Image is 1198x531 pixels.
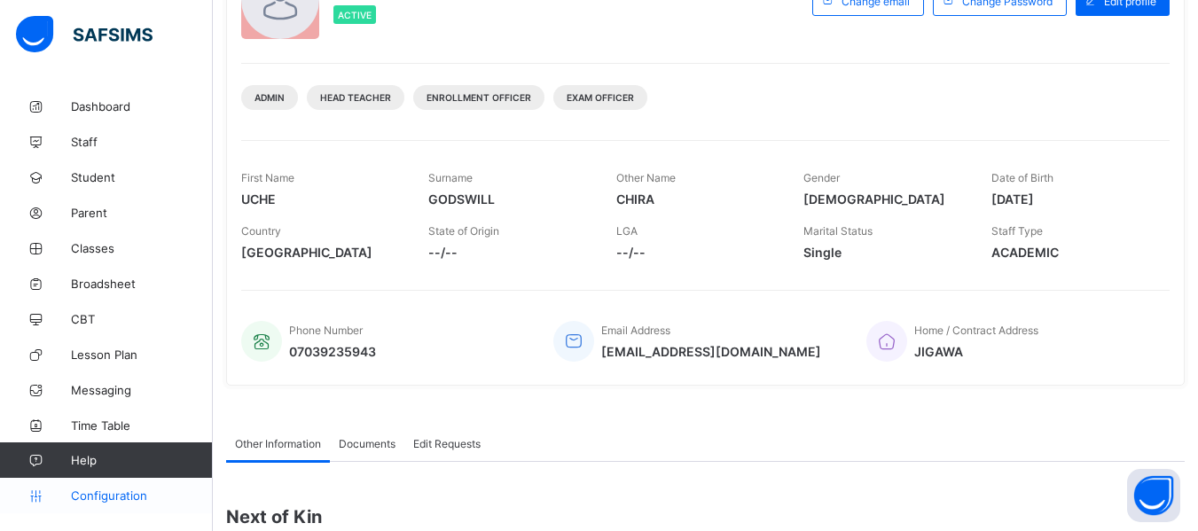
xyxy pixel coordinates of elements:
span: Surname [428,171,473,184]
span: Dashboard [71,99,213,113]
span: Single [803,245,964,260]
span: Enrollment Officer [427,92,531,103]
span: UCHE [241,191,402,207]
span: First Name [241,171,294,184]
span: LGA [616,224,638,238]
span: [DEMOGRAPHIC_DATA] [803,191,964,207]
span: Marital Status [803,224,873,238]
span: Messaging [71,383,213,397]
span: Email Address [601,324,670,337]
span: Date of Birth [991,171,1053,184]
span: CHIRA [616,191,777,207]
span: Help [71,453,212,467]
span: ACADEMIC [991,245,1152,260]
span: [GEOGRAPHIC_DATA] [241,245,402,260]
span: GODSWILL [428,191,589,207]
span: Configuration [71,488,212,503]
span: Home / Contract Address [914,324,1038,337]
span: 07039235943 [289,344,376,359]
span: Other Name [616,171,676,184]
span: Parent [71,206,213,220]
span: Active [338,10,372,20]
span: Edit Requests [413,437,481,450]
span: Staff [71,135,213,149]
img: safsims [16,16,153,53]
span: State of Origin [428,224,499,238]
span: Gender [803,171,840,184]
span: [EMAIL_ADDRESS][DOMAIN_NAME] [601,344,821,359]
span: Next of Kin [226,506,1185,527]
span: Head Teacher [320,92,391,103]
span: Exam Officer [567,92,634,103]
span: --/-- [428,245,589,260]
span: CBT [71,312,213,326]
span: Admin [254,92,285,103]
span: Time Table [71,418,213,433]
span: Classes [71,241,213,255]
span: Broadsheet [71,277,213,291]
span: Documents [339,437,395,450]
span: Phone Number [289,324,363,337]
span: Lesson Plan [71,347,213,362]
span: Other Information [235,437,321,450]
span: JIGAWA [914,344,1038,359]
span: Student [71,170,213,184]
span: Staff Type [991,224,1043,238]
button: Open asap [1127,469,1180,522]
span: [DATE] [991,191,1152,207]
span: --/-- [616,245,777,260]
span: Country [241,224,281,238]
